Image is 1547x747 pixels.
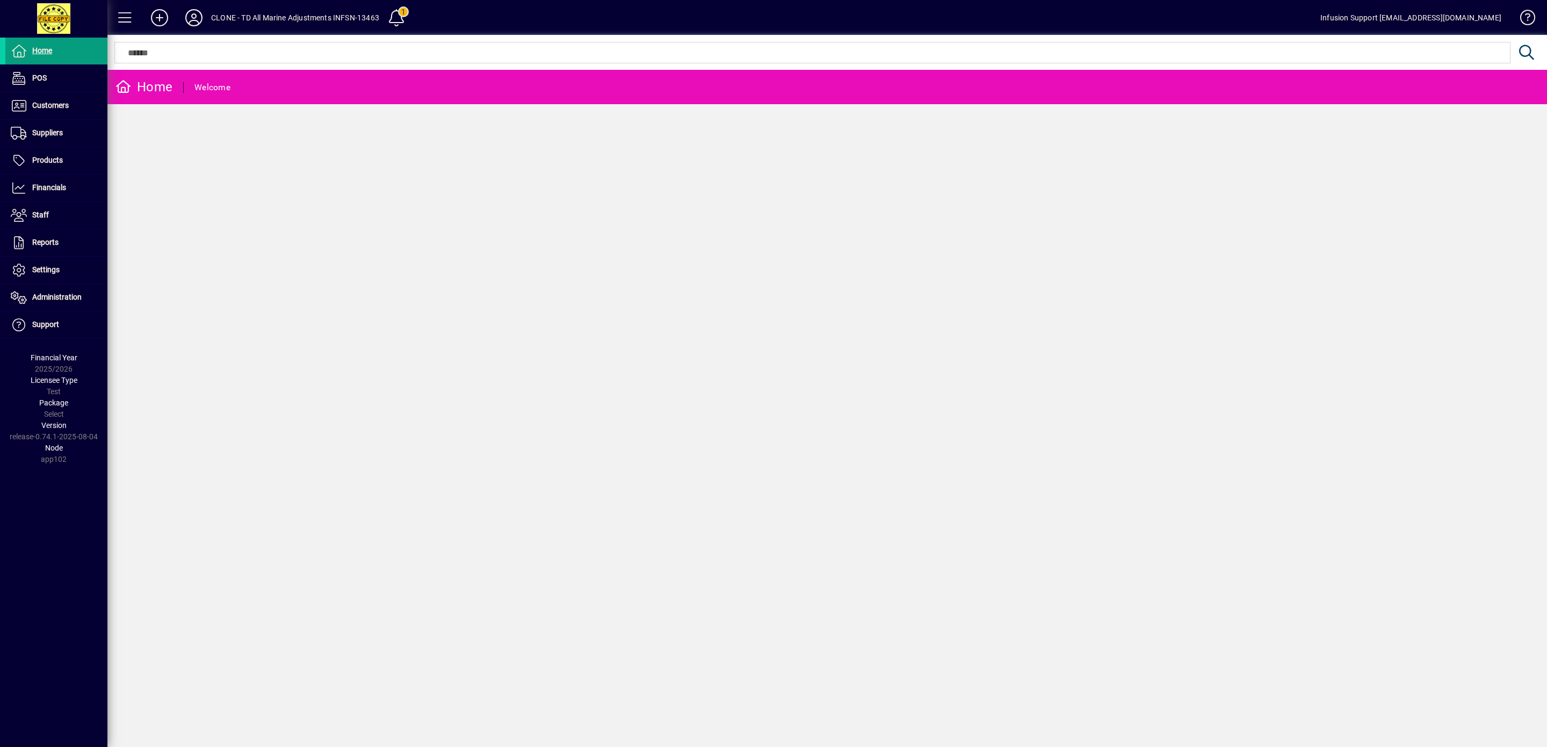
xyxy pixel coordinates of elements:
[32,74,47,82] span: POS
[5,311,107,338] a: Support
[5,92,107,119] a: Customers
[32,238,59,246] span: Reports
[32,265,60,274] span: Settings
[32,293,82,301] span: Administration
[32,320,59,329] span: Support
[32,101,69,110] span: Customers
[32,211,49,219] span: Staff
[5,229,107,256] a: Reports
[5,284,107,311] a: Administration
[177,8,211,27] button: Profile
[31,376,77,385] span: Licensee Type
[5,65,107,92] a: POS
[31,353,77,362] span: Financial Year
[194,79,230,96] div: Welcome
[32,156,63,164] span: Products
[1512,2,1534,37] a: Knowledge Base
[211,9,379,26] div: CLONE - TD All Marine Adjustments INFSN-13463
[39,398,68,407] span: Package
[45,444,63,452] span: Node
[41,421,67,430] span: Version
[32,46,52,55] span: Home
[5,202,107,229] a: Staff
[32,128,63,137] span: Suppliers
[1320,9,1501,26] div: Infusion Support [EMAIL_ADDRESS][DOMAIN_NAME]
[115,78,172,96] div: Home
[5,175,107,201] a: Financials
[5,120,107,147] a: Suppliers
[5,257,107,284] a: Settings
[5,147,107,174] a: Products
[142,8,177,27] button: Add
[32,183,66,192] span: Financials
